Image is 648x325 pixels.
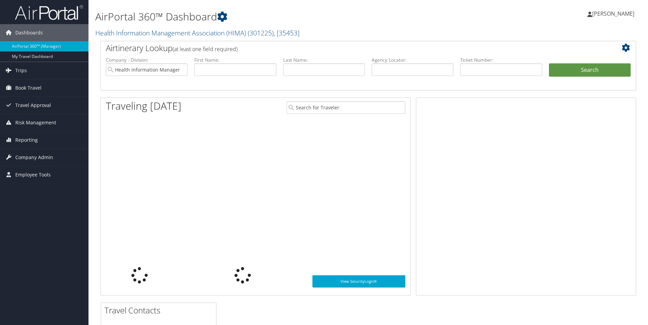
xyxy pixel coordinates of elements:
[106,99,181,113] h1: Traveling [DATE]
[372,57,453,63] label: Agency Locator:
[95,28,299,37] a: Health Information Management Association (HIMA)
[248,28,274,37] span: ( 301225 )
[15,4,83,20] img: airportal-logo.png
[15,62,27,79] span: Trips
[106,57,188,63] label: Company - Division:
[549,63,631,77] button: Search
[15,131,38,149] span: Reporting
[15,166,51,183] span: Employee Tools
[95,10,459,24] h1: AirPortal 360™ Dashboard
[274,28,299,37] span: , [ 35453 ]
[15,79,42,96] span: Book Travel
[592,10,634,17] span: [PERSON_NAME]
[173,45,238,53] span: (at least one field required)
[106,42,586,54] h2: Airtinerary Lookup
[104,305,216,316] h2: Travel Contacts
[287,101,405,114] input: Search for Traveler
[15,24,43,41] span: Dashboards
[15,149,53,166] span: Company Admin
[587,3,641,24] a: [PERSON_NAME]
[312,275,405,288] a: View SecurityLogic®
[15,97,51,114] span: Travel Approval
[283,57,365,63] label: Last Name:
[15,114,56,131] span: Risk Management
[194,57,276,63] label: First Name:
[460,57,542,63] label: Ticket Number:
